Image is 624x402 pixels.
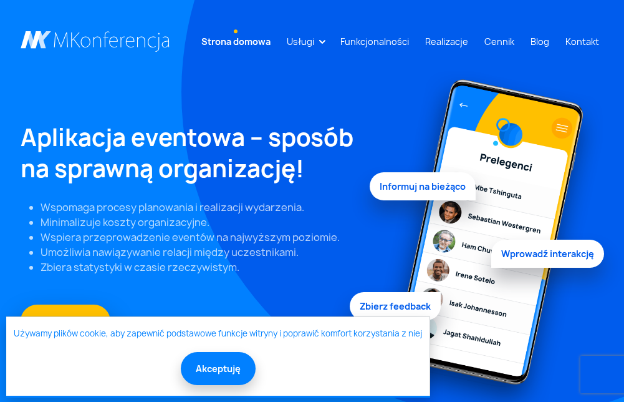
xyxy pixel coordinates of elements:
[479,30,519,53] a: Cennik
[181,352,256,385] button: Akceptuję
[41,260,355,275] li: Zbiera statystyki w czasie rzeczywistym.
[282,30,319,53] a: Usługi
[526,30,554,53] a: Blog
[560,30,604,53] a: Kontakt
[41,230,355,245] li: Wspiera przeprowadzenie eventów na najwyższym poziomie.
[335,30,414,53] a: Funkcjonalności
[14,328,422,340] a: Używamy plików cookie, aby zapewnić podstawowe funkcje witryny i poprawić komfort korzystania z niej
[370,175,476,203] span: Informuj na bieżąco
[420,30,473,53] a: Realizacje
[41,215,355,230] li: Minimalizuje koszty organizacyjne.
[196,30,276,53] a: Strona domowa
[350,289,441,317] span: Zbierz feedback
[41,200,355,215] li: Wspomaga procesy planowania i realizacji wydarzenia.
[41,245,355,260] li: Umożliwia nawiązywanie relacji między uczestnikami.
[21,305,110,338] a: Zamów DEMO
[21,122,355,185] h1: Aplikacja eventowa – sposób na sprawną organizację!
[491,237,604,265] span: Wprowadź interakcję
